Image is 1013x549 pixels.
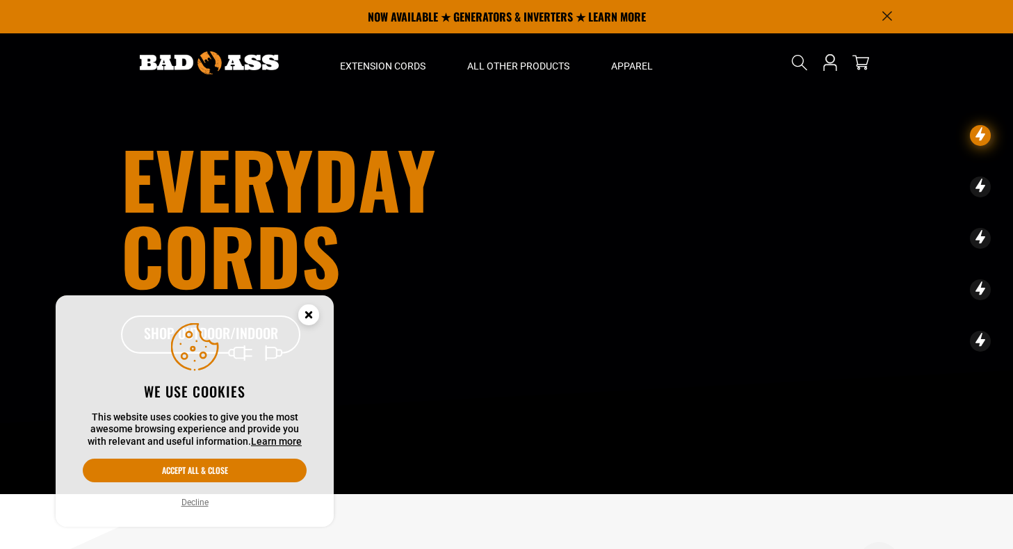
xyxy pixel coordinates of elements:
[83,382,307,400] h2: We use cookies
[446,33,590,92] summary: All Other Products
[83,459,307,482] button: Accept all & close
[83,411,307,448] p: This website uses cookies to give you the most awesome browsing experience and provide you with r...
[467,60,569,72] span: All Other Products
[177,495,213,509] button: Decline
[590,33,674,92] summary: Apparel
[788,51,811,74] summary: Search
[140,51,279,74] img: Bad Ass Extension Cords
[319,33,446,92] summary: Extension Cords
[56,295,334,527] aside: Cookie Consent
[251,436,302,447] a: Learn more
[611,60,653,72] span: Apparel
[121,140,584,293] h1: Everyday cords
[340,60,426,72] span: Extension Cords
